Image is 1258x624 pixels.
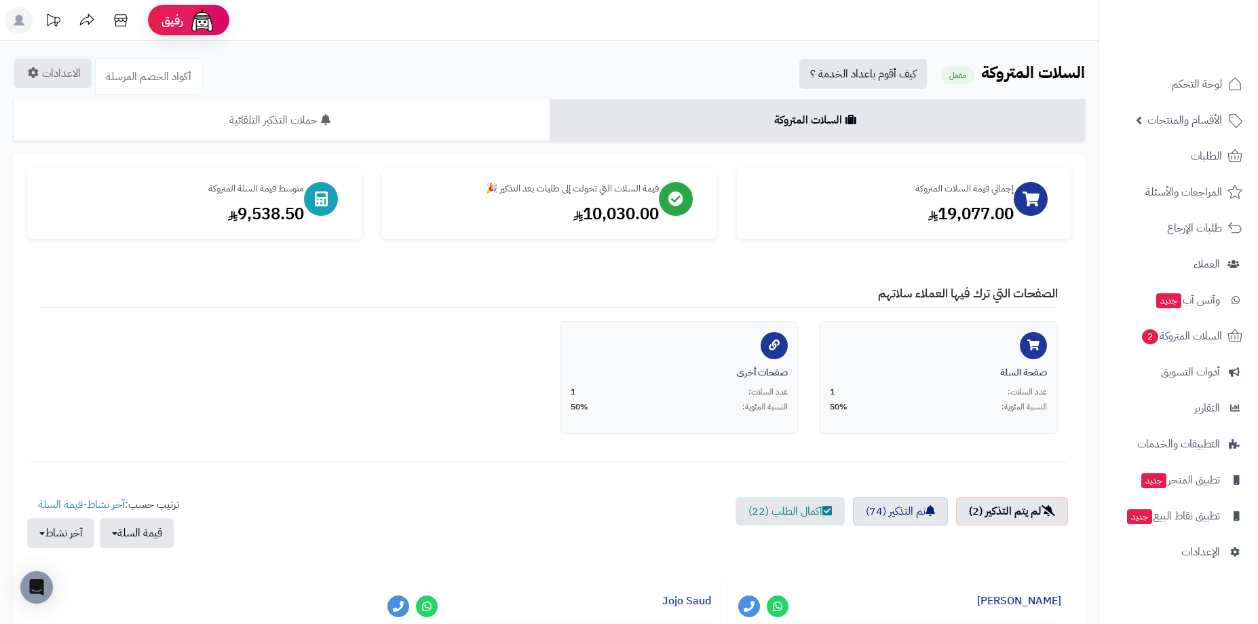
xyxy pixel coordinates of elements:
[1194,399,1220,418] span: التقارير
[750,202,1014,225] div: 19,077.00
[748,386,788,398] span: عدد السلات:
[662,593,711,609] a: Jojo Saud
[571,386,575,398] span: 1
[956,497,1068,526] a: لم يتم التذكير (2)
[1137,435,1220,454] span: التطبيقات والخدمات
[571,401,588,413] span: 50%
[100,518,174,548] button: قيمة السلة
[1107,428,1250,460] a: التطبيقات والخدمات
[1107,68,1250,100] a: لوحة التحكم
[1107,536,1250,568] a: الإعدادات
[1167,219,1222,238] span: طلبات الإرجاع
[1107,140,1250,172] a: الطلبات
[396,182,659,196] div: قيمة السلات التي تحولت إلى طلبات بعد التذكير 🎉
[981,60,1085,85] b: السلات المتروكة
[1194,255,1220,274] span: العملاء
[1107,320,1250,352] a: السلات المتروكة2
[1107,284,1250,316] a: وآتس آبجديد
[550,99,1086,141] a: السلات المتروكة
[27,497,179,548] ul: ترتيب حسب: -
[1107,356,1250,388] a: أدوات التسويق
[36,7,70,37] a: تحديثات المنصة
[1191,147,1222,166] span: الطلبات
[41,202,304,225] div: 9,538.50
[14,99,550,141] a: حملات التذكير التلقائية
[853,497,948,526] a: تم التذكير (74)
[1172,75,1222,94] span: لوحة التحكم
[750,182,1014,196] div: إجمالي قيمة السلات المتروكة
[14,58,92,88] a: الاعدادات
[38,496,83,513] a: قيمة السلة
[1141,473,1166,488] span: جديد
[1107,248,1250,280] a: العملاء
[1107,212,1250,244] a: طلبات الإرجاع
[1107,392,1250,424] a: التقارير
[571,366,788,380] div: صفحات أخرى
[396,202,659,225] div: 10,030.00
[736,497,845,526] a: اكمال الطلب (22)
[1145,183,1222,202] span: المراجعات والأسئلة
[1002,401,1047,413] span: النسبة المئوية:
[1008,386,1047,398] span: عدد السلات:
[830,366,1047,380] div: صفحة السلة
[1107,500,1250,532] a: تطبيق نقاط البيعجديد
[1156,293,1181,308] span: جديد
[1155,291,1220,310] span: وآتس آب
[1127,509,1152,524] span: جديد
[87,496,125,513] a: آخر نشاط
[20,571,53,604] div: Open Intercom Messenger
[1107,464,1250,496] a: تطبيق المتجرجديد
[1161,363,1220,382] span: أدوات التسويق
[161,12,183,29] span: رفيق
[1166,37,1245,65] img: logo-2.png
[1147,111,1222,130] span: الأقسام والمنتجات
[1142,329,1158,344] span: 2
[1140,471,1220,490] span: تطبيق المتجر
[27,518,94,548] button: آخر نشاط
[742,401,788,413] span: النسبة المئوية:
[189,7,216,34] img: ai-face.png
[41,182,304,196] div: متوسط قيمة السلة المتروكة
[41,287,1058,308] h4: الصفحات التي ترك فيها العملاء سلاتهم
[941,67,974,84] small: مفعل
[830,401,847,413] span: 50%
[830,386,835,398] span: 1
[1181,543,1220,562] span: الإعدادات
[1107,176,1250,208] a: المراجعات والأسئلة
[1141,327,1222,346] span: السلات المتروكة
[1126,507,1220,526] span: تطبيق نقاط البيع
[977,593,1061,609] a: [PERSON_NAME]
[95,58,202,95] a: أكواد الخصم المرسلة
[799,59,927,89] a: كيف أقوم باعداد الخدمة ؟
